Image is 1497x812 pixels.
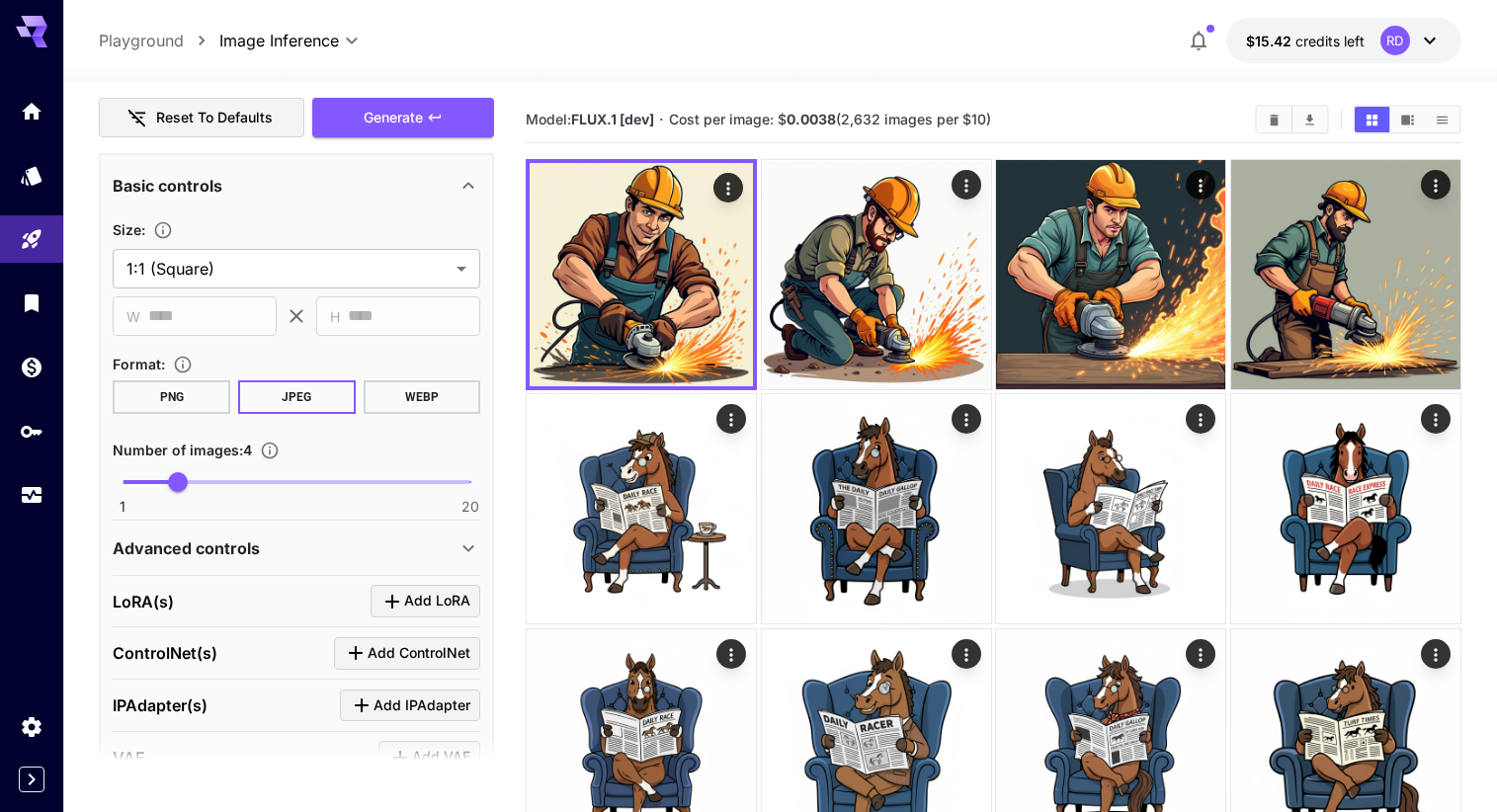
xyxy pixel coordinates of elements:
[20,483,43,508] div: Usage
[252,441,288,460] button: Specify how many images to generate in a single request. Each image generation will be charged se...
[659,108,664,131] p: ·
[762,394,991,623] img: Z
[714,173,744,203] div: Actions
[669,111,991,127] span: Cost per image: $ (2,632 images per $10)
[312,98,494,138] button: Generate
[120,497,125,517] span: 1
[1390,107,1425,132] button: Show images in video view
[526,111,654,127] span: Model:
[1421,170,1451,200] div: Actions
[20,419,43,444] div: API Keys
[113,590,174,613] p: LoRA(s)
[571,111,654,127] b: FLUX.1 [dev]
[1226,18,1461,63] button: $15.41724RD
[20,290,43,315] div: Library
[113,162,480,209] div: Basic controls
[20,99,43,123] div: Home
[787,111,836,127] b: 0.0038
[1246,33,1295,49] span: $15.42
[1421,639,1451,669] div: Actions
[530,163,753,386] img: 9k=
[1186,170,1215,200] div: Actions
[219,29,339,52] span: Image Inference
[113,442,252,458] span: Number of images : 4
[952,170,981,200] div: Actions
[238,380,356,414] button: JPEG
[717,639,747,669] div: Actions
[113,380,230,414] button: PNG
[461,497,479,517] span: 20
[762,160,991,389] img: Z
[952,404,981,434] div: Actions
[20,355,43,379] div: Wallet
[1292,107,1327,132] button: Download All
[371,585,480,617] button: Click to add LoRA
[330,305,340,328] span: H
[20,714,43,739] div: Settings
[404,589,470,613] span: Add LoRA
[20,227,43,252] div: Playground
[527,394,756,623] img: Z
[1398,717,1497,812] iframe: Chat Widget
[1231,394,1460,623] img: 9k=
[113,641,217,665] p: ControlNet(s)
[1255,105,1329,134] div: Clear ImagesDownload All
[99,29,184,52] a: Playground
[20,163,43,188] div: Models
[1186,404,1215,434] div: Actions
[165,355,201,374] button: Choose the file format for the output image.
[145,220,181,240] button: Adjust the dimensions of the generated image by specifying its width and height in pixels, or sel...
[19,767,44,792] button: Expand sidebar
[374,693,470,718] span: Add IPAdapter
[952,639,981,669] div: Actions
[1246,31,1365,51] div: $15.41724
[368,641,470,666] span: Add ControlNet
[1186,639,1215,669] div: Actions
[113,174,222,198] p: Basic controls
[113,221,145,238] span: Size :
[334,637,480,670] button: Click to add ControlNet
[126,257,449,281] span: 1:1 (Square)
[340,690,480,722] button: Click to add IPAdapter
[1257,107,1291,132] button: Clear Images
[1231,160,1460,389] img: 2Q==
[1421,404,1451,434] div: Actions
[113,525,480,572] div: Advanced controls
[126,305,140,328] span: W
[1425,107,1459,132] button: Show images in list view
[99,98,304,138] button: Reset to defaults
[996,160,1225,389] img: Z
[364,380,481,414] button: WEBP
[113,536,260,560] p: Advanced controls
[364,106,423,130] span: Generate
[113,356,165,372] span: Format :
[717,404,747,434] div: Actions
[1353,105,1461,134] div: Show images in grid viewShow images in video viewShow images in list view
[1355,107,1389,132] button: Show images in grid view
[1380,26,1410,55] div: RD
[113,693,208,717] p: IPAdapter(s)
[1295,33,1365,49] span: credits left
[996,394,1225,623] img: Z
[99,29,219,52] nav: breadcrumb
